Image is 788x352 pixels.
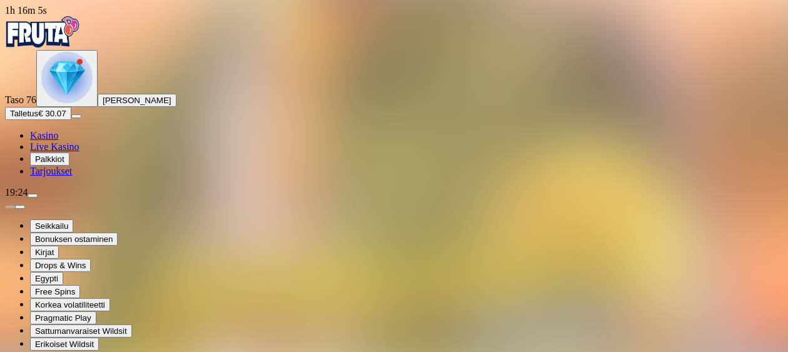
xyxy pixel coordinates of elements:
[30,153,69,166] button: Palkkiot
[30,166,72,176] a: Tarjoukset
[35,154,64,164] span: Palkkiot
[5,187,28,198] span: 19:24
[5,130,783,177] nav: Main menu
[36,50,98,107] button: level unlocked
[30,233,118,246] button: Bonuksen ostaminen
[5,16,783,177] nav: Primary
[35,287,75,296] span: Free Spins
[5,94,36,105] span: Taso 76
[30,219,73,233] button: Seikkailu
[10,109,38,118] span: Talletus
[30,272,63,285] button: Egypti
[103,96,171,105] span: [PERSON_NAME]
[5,39,80,49] a: Fruta
[35,274,58,283] span: Egypti
[35,248,54,257] span: Kirjat
[5,16,80,48] img: Fruta
[30,324,132,338] button: Sattumanvaraiset Wildsit
[71,114,81,118] button: menu
[30,285,80,298] button: Free Spins
[30,338,99,351] button: Erikoiset Wildsit
[28,194,38,198] button: menu
[35,339,94,349] span: Erikoiset Wildsit
[15,205,25,209] button: next slide
[98,94,177,107] button: [PERSON_NAME]
[35,300,105,309] span: Korkea volatiliteetti
[35,234,113,244] span: Bonuksen ostaminen
[30,259,91,272] button: Drops & Wins
[38,109,66,118] span: € 30.07
[35,313,91,323] span: Pragmatic Play
[30,298,110,311] button: Korkea volatiliteetti
[41,52,93,103] img: level unlocked
[5,205,15,209] button: prev slide
[30,130,58,141] a: Kasino
[5,107,71,120] button: Talletusplus icon€ 30.07
[35,326,127,336] span: Sattumanvaraiset Wildsit
[35,221,68,231] span: Seikkailu
[5,5,47,16] span: user session time
[30,311,96,324] button: Pragmatic Play
[35,261,86,270] span: Drops & Wins
[30,141,79,152] a: Live Kasino
[30,246,59,259] button: Kirjat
